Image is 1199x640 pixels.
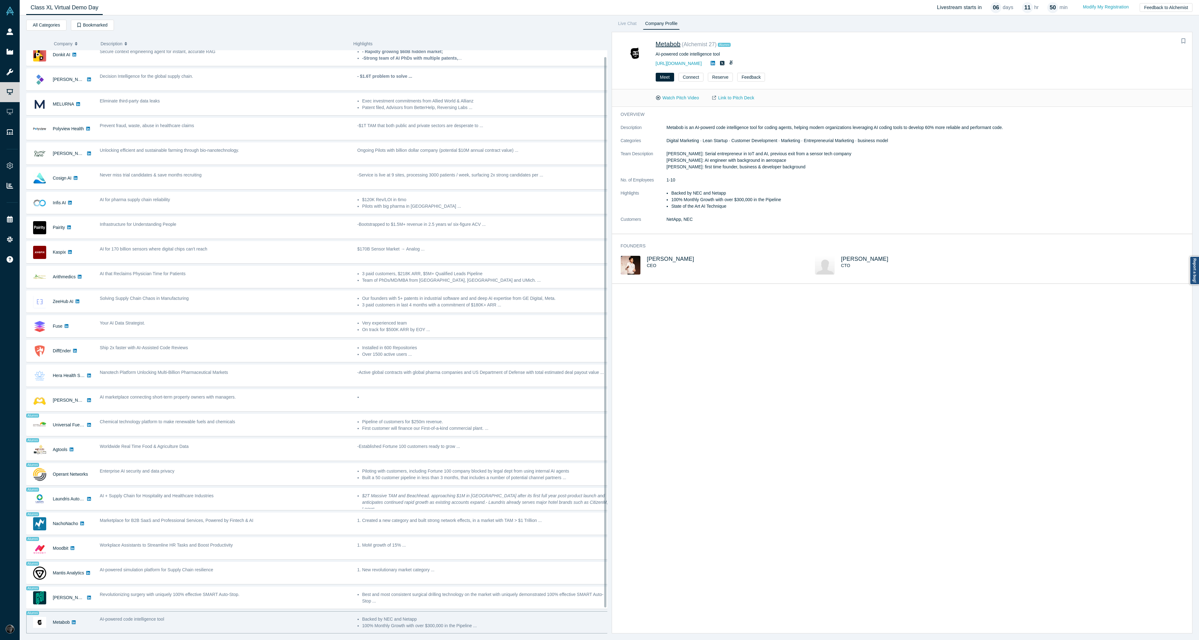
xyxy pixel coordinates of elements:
[682,41,717,47] small: ( Alchemist 27 )
[33,394,46,407] img: Besty AI's Logo
[53,102,74,107] a: MELURNA
[100,469,175,474] span: Enterprise AI security and data privacy
[656,73,674,82] button: Meet
[671,190,1009,196] li: Backed by NEC and Netapp
[357,147,608,154] p: Ongoing Pilots with billion dollar company (potential $10M annual contract value) ...
[53,546,68,551] a: Moodbit
[6,7,14,15] img: Alchemist Vault Logo
[53,126,84,131] a: Polyview Health
[357,221,608,228] p: -Bootstrapped to $1.5M+ revenue in 2.5 years w/ six-figure ACV ...
[33,221,46,234] img: Pairity's Logo
[53,570,84,575] a: Mantis Analytics
[53,151,89,156] a: [PERSON_NAME]
[621,216,667,229] dt: Customers
[667,138,888,143] span: Digital Marketing · Lean Startup · Customer Development · Marketing · Entrepreneurial Marketing ·...
[647,263,656,268] span: CEO
[362,542,608,548] li: MoM growth of 15% ...
[362,567,608,573] li: New revolutionary market category ...
[667,177,1009,183] dd: 1-10
[1047,2,1058,13] div: 50
[621,256,640,275] img: Massimiliano Genta's Profile Image
[667,216,1009,223] dd: NetApp, NEC
[33,48,46,62] img: Donkit AI's Logo
[616,20,639,30] a: Live Chat
[33,468,46,481] img: Operant Networks's Logo
[53,373,95,378] a: Hera Health Solutions
[362,468,608,474] li: Piloting with customers, including Fortune 100 company blocked by legal dept from using internal ...
[100,49,215,54] span: Secure context engineering agent for instant, accurate RAG
[656,51,864,57] div: AI-powered code intelligence tool
[100,246,207,251] span: AI for 170 billion sensors where digital chips can't reach
[33,246,46,259] img: Kaspix's Logo
[33,517,46,530] img: NachoNacho's Logo
[33,122,46,136] img: Polyview Health's Logo
[33,591,46,604] img: Hubly Surgical's Logo
[362,295,608,302] li: Our founders with 5+ patents in industrial software and and deep AI expertise from GE Digital, Meta.
[100,543,233,548] span: Workplace Assistants to Streamline HR Tasks and Boost Productivity
[362,517,608,524] li: Created a new category and built strong network effects, in a market with TAM > $1 Trillion ...
[621,137,667,151] dt: Categories
[362,277,608,284] li: Team of PhDs/MD/MBA from [GEOGRAPHIC_DATA], [GEOGRAPHIC_DATA] and UMich. ...
[362,196,608,203] li: $120K Rev/LOI in 6mo
[815,256,835,275] img: Avinash Gopal's Profile Image
[362,56,458,61] strong: -Strong team of AI PhDs with multiple patents,
[1003,4,1013,11] p: days
[100,493,214,498] span: AI + Supply Chain for Hospitality and Healthcare Industries
[33,567,46,580] img: Mantis Analytics's Logo
[53,398,94,403] a: [PERSON_NAME] AI
[33,443,46,456] img: Agtools's Logo
[1140,3,1192,12] button: Feedback to Alchemist
[33,295,46,308] img: ZeeHub AI's Logo
[362,493,608,511] em: $2T Massive TAM and Beachhead. approaching $1M in [GEOGRAPHIC_DATA] after its first full year pos...
[100,320,145,325] span: Your AI Data Strategist.
[100,222,176,227] span: Infrastructure for Understanding People
[362,425,608,432] li: First customer will finance our First-of-a-kind commercial plant. ...
[33,493,46,506] img: Laundris Autonomous Inventory Management's Logo
[54,37,73,50] span: Company
[53,496,141,501] a: Laundris Autonomous Inventory Management
[362,326,608,333] li: On track for $500K ARR by EOY ...
[26,611,39,615] span: Alumni
[362,302,608,308] li: 3 paid customers in last 4 months with a commitment of $180K+ ARR ...
[26,562,39,566] span: Alumni
[100,518,254,523] span: Marketplace for B2B SaaS and Professional Services, Powered by Fintech & AI
[362,351,608,358] li: Over 1500 active users ...
[26,438,39,442] span: Alumni
[53,422,107,427] a: Universal Fuel Technologies
[53,176,72,181] a: Cosign AI
[33,270,46,284] img: Arithmedics's Logo
[33,172,46,185] img: Cosign AI's Logo
[656,41,681,47] a: Metabob
[362,104,608,111] li: Patent filed, Advisors from BetterHelp, Reversing Labs ...
[54,37,94,50] button: Company
[362,474,608,481] li: Built a 50 customer pipeline in less than 3 months, that includes a number of potential channel p...
[53,521,78,526] a: NachoNacho
[100,617,164,622] span: AI-powered code intelligence tool
[649,92,706,103] button: Watch Pitch Video
[53,52,70,57] a: Donkit AI
[621,124,667,137] dt: Description
[100,345,188,350] span: Ship 2x faster with AI-Assisted Code Reviews
[26,586,39,590] span: Alumni
[362,419,608,425] li: Pipeline of customers for $250m revenue.
[1022,2,1033,13] div: 11
[671,203,1009,210] li: State of the Art AI Technique
[53,299,73,304] a: ZeeHub AI
[353,41,373,46] span: Highlights
[53,200,66,205] a: Infis AI
[33,369,46,382] img: Hera Health Solutions's Logo
[841,263,850,268] span: CTO
[33,542,46,555] img: Moodbit's Logo
[1179,37,1188,46] button: Bookmark
[841,256,889,262] a: [PERSON_NAME]
[101,37,347,50] button: Description
[357,246,608,252] p: $170B Sensor Market → Analog ...
[362,49,443,54] strong: - Rapidly growing $60B hidden market;
[357,74,412,79] strong: - $1.6T problem to solve ...
[53,250,66,255] a: Kaspix
[26,488,39,492] span: Alumni
[33,320,46,333] img: Fuse's Logo
[33,196,46,210] img: Infis AI's Logo
[362,623,608,629] li: 100% Monthly Growth with over $300,000 in the Pipeline ...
